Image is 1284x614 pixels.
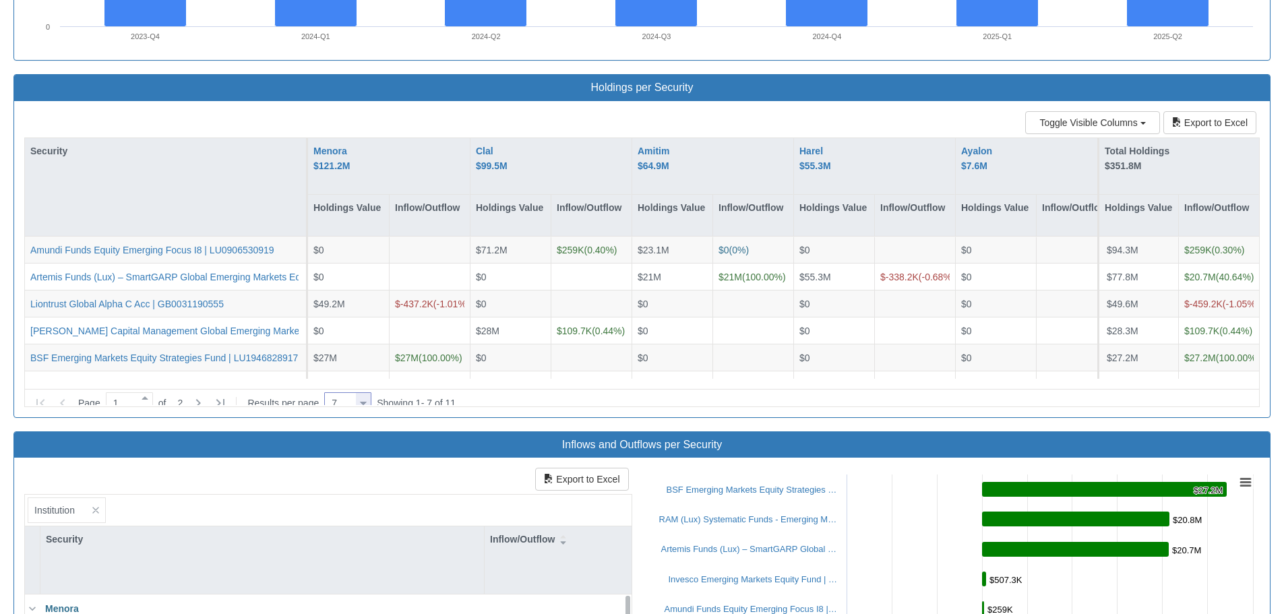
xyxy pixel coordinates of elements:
[30,243,274,257] button: Amundi Funds Equity Emerging Focus I8 | LU0906530919
[557,245,584,255] span: $259K
[476,144,508,174] button: Clal $99.5M
[395,352,462,363] span: ( 100.00 %)
[535,468,628,491] button: Export to Excel
[642,32,671,40] text: 2024-Q3
[719,271,786,282] span: ( 100.00 %)
[557,325,592,336] span: $109.7K
[799,160,831,171] span: $55.3M
[476,352,487,363] span: $0
[30,350,298,364] button: BSF Emerging Markets Equity Strategies Fund | LU1946828917
[665,604,837,614] a: Amundi Funds Equity Emerging Focus I8 |…
[880,271,955,282] span: ( -0.68 %)
[1105,160,1141,171] span: $351.8M
[1184,298,1259,309] span: ( -1.05 %)
[1184,352,1259,363] span: ( 100.00 %)
[1107,325,1138,336] span: $28.3M
[1105,144,1253,174] div: Total Holdings
[326,396,337,410] div: 7
[24,82,1260,94] h3: Holdings per Security
[638,298,648,309] span: $0
[983,32,1012,40] text: 2025-Q1
[961,144,992,174] button: Ayalon $7.6M
[961,245,972,255] span: $0
[25,138,306,164] div: Security
[557,245,617,255] span: ( 0.40 %)
[638,245,669,255] span: $23.1M
[1163,111,1256,134] button: Export to Excel
[46,23,50,31] text: 0
[395,298,433,309] span: $-437.2K
[551,195,632,236] div: Inflow/Outflow
[485,526,632,552] div: Inflow/Outflow
[313,298,345,309] span: $49.2M
[799,325,810,336] span: $0
[28,391,377,415] div: of
[632,195,712,236] div: Holdings Value
[476,144,508,174] div: Clal
[30,297,224,310] button: Liontrust Global Alpha C Acc | GB0031190555
[961,144,992,174] div: Ayalon
[40,526,484,552] div: Security
[1099,195,1178,236] div: Holdings Value
[799,352,810,363] span: $0
[395,352,419,363] span: $27M
[476,271,487,282] span: $0
[131,32,160,40] text: 2023-Q4
[961,325,972,336] span: $0
[1172,545,1201,555] tspan: $20.7M
[470,195,551,236] div: Holdings Value
[961,271,972,282] span: $0
[638,144,669,174] button: Amitim $64.9M
[1184,352,1216,363] span: $27.2M
[1025,111,1160,134] button: Toggle Visible Columns
[961,160,987,171] span: $7.6M
[1107,298,1138,309] span: $49.6M
[799,298,810,309] span: $0
[1107,352,1138,363] span: $27.2M
[30,377,380,391] button: [PERSON_NAME] Global Emerging Mkts Opp Fund IC3 USD Cap | LU1350656507
[1173,515,1202,525] tspan: $20.8M
[875,195,955,236] div: Inflow/Outflow
[961,298,972,309] span: $0
[301,32,330,40] text: 2024-Q1
[1184,325,1219,336] span: $109.7K
[395,298,470,309] span: ( -1.01 %)
[713,195,793,236] div: Inflow/Outflow
[313,245,324,255] span: $0
[30,270,388,283] div: Artemis Funds (Lux) – SmartGARP Global Emerging Markets Equity | LU1846577242
[313,144,350,174] button: Menora $121.2M
[30,324,516,337] button: [PERSON_NAME] Capital Management Global Emerging Markets Opportunities Fund US Dollar A | IE00B4M...
[661,544,837,554] a: Artemis Funds (Lux) – SmartGARP Global …
[28,497,106,523] div: Institution
[812,32,841,40] text: 2024-Q4
[719,245,749,255] span: ( 0 %)
[377,391,456,415] div: Showing 1 - 7 of 11
[24,439,1260,451] h3: Inflows and Outflows per Security
[308,195,389,236] div: Holdings Value
[476,160,508,171] span: $99.5M
[1179,195,1259,236] div: Inflow/Outflow
[1184,271,1254,282] span: ( 40.64 %)
[390,195,470,236] div: Inflow/Outflow
[476,325,499,336] span: $28M
[638,160,669,171] span: $64.9M
[1184,298,1223,309] span: $-459.2K
[799,245,810,255] span: $0
[1184,271,1216,282] span: $20.7M
[719,245,729,255] span: $0
[313,271,324,282] span: $0
[638,144,669,174] div: Amitim
[1037,195,1117,236] div: Inflow/Outflow
[1107,245,1138,255] span: $94.3M
[1194,485,1223,495] tspan: $27.2M
[669,574,837,584] a: Invesco Emerging Markets Equity Fund | …
[313,325,324,336] span: $0
[313,352,337,363] span: $27M
[557,325,625,336] span: ( 0.44 %)
[476,245,508,255] span: $71.2M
